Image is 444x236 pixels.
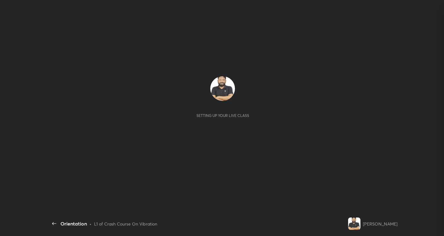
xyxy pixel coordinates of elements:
[89,221,92,227] div: •
[196,113,249,118] div: Setting up your live class
[210,76,235,101] img: eb572a6c184c4c0488efe4485259b19d.jpg
[363,221,397,227] div: [PERSON_NAME]
[60,220,87,227] div: Orientation
[348,217,360,230] img: eb572a6c184c4c0488efe4485259b19d.jpg
[94,221,157,227] div: L1 of Crash Course On Vibration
